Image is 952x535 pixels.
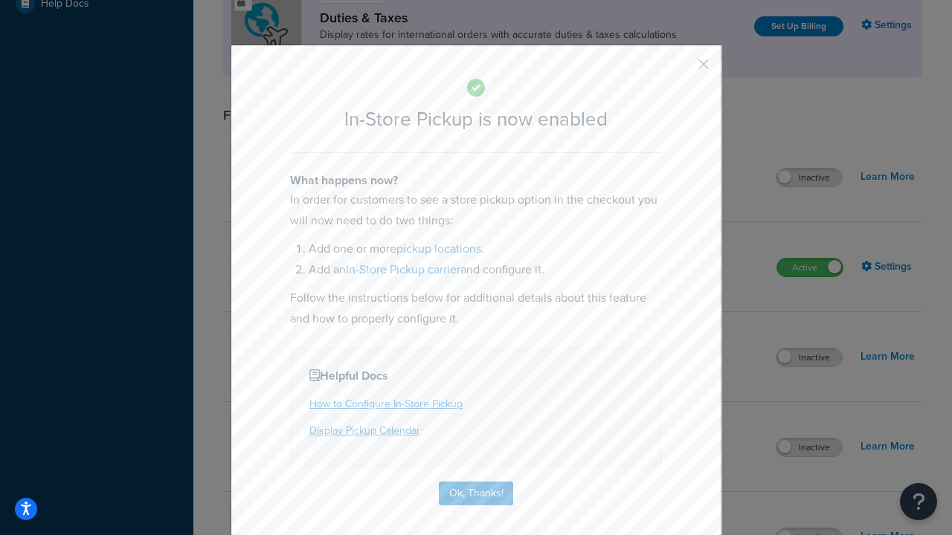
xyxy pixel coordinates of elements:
button: Ok, Thanks! [439,481,513,505]
a: How to Configure In-Store Pickup [309,396,463,412]
h4: Helpful Docs [309,367,643,385]
a: In-Store Pickup carrier [346,261,460,278]
h2: In-Store Pickup is now enabled [290,108,662,130]
a: Display Pickup Calendar [309,423,420,438]
li: Add an and configure it. [309,259,662,280]
p: Follow the instructions below for additional details about this feature and how to properly confi... [290,288,662,329]
p: In order for customers to see a store pickup option in the checkout you will now need to do two t... [290,189,662,231]
li: Add one or more . [309,239,662,259]
h4: What happens now? [290,172,662,189]
a: pickup locations [396,240,481,257]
